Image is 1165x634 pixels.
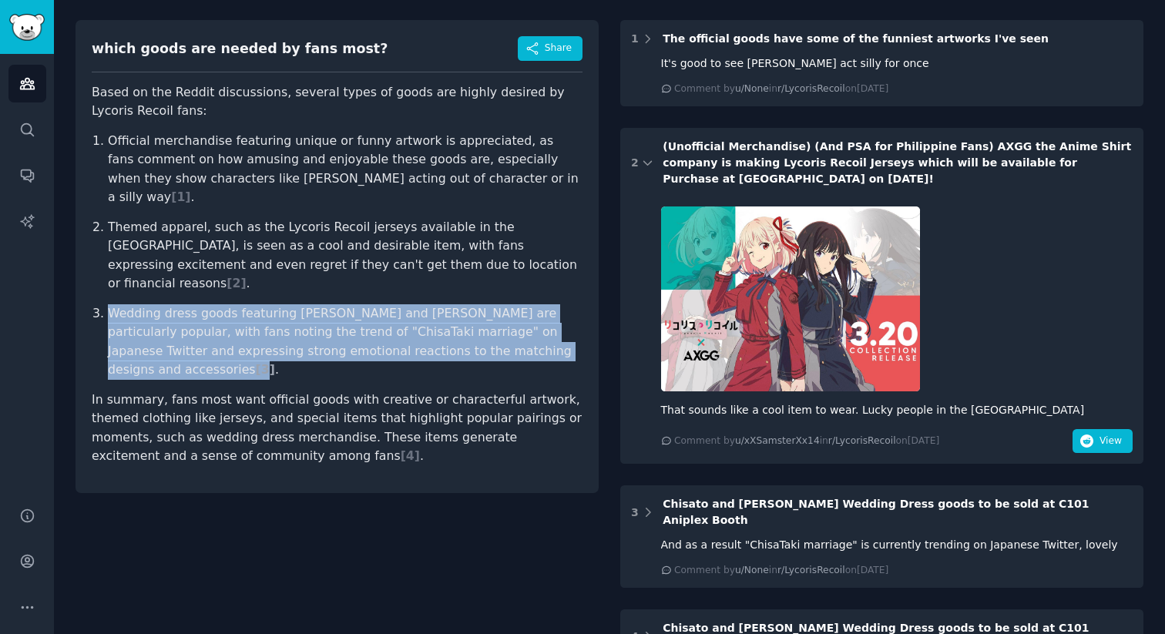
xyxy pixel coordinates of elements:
[227,276,246,290] span: [ 2 ]
[92,83,582,121] p: Based on the Reddit discussions, several types of goods are highly desired by Lycoris Recoil fans:
[108,132,582,207] li: Official merchandise featuring unique or funny artwork is appreciated, as fans comment on how amu...
[518,36,582,61] button: Share
[735,435,820,446] span: u/xXSamsterXx14
[108,304,582,380] li: Wedding dress goods featuring [PERSON_NAME] and [PERSON_NAME] are particularly popular, with fans...
[92,391,582,466] p: In summary, fans most want official goods with creative or characterful artwork, themed clothing ...
[256,362,275,377] span: [ 3 ]
[661,206,920,391] img: (Unofficial Merchandise) (And PSA for Philippine Fans) AXGG the Anime Shirt company is making Lyc...
[663,140,1131,185] span: (Unofficial Merchandise) (And PSA for Philippine Fans) AXGG the Anime Shirt company is making Lyc...
[108,218,582,294] li: Themed apparel, such as the Lycoris Recoil jerseys available in the [GEOGRAPHIC_DATA], is seen as...
[631,31,639,47] div: 1
[545,42,572,55] span: Share
[661,55,1133,72] div: It's good to see [PERSON_NAME] act silly for once
[777,83,845,94] span: r/LycorisRecoil
[631,155,639,171] div: 2
[663,498,1089,526] span: Chisato and [PERSON_NAME] Wedding Dress goods to be sold at C101 Aniplex Booth
[631,505,639,521] div: 3
[735,565,769,575] span: u/None
[777,565,845,575] span: r/LycorisRecoil
[9,14,45,41] img: GummySearch logo
[1073,438,1133,450] a: View
[663,32,1049,45] span: The official goods have some of the funniest artworks I've seen
[661,402,1133,418] div: That sounds like a cool item to wear. Lucky people in the [GEOGRAPHIC_DATA]
[1100,434,1122,448] span: View
[661,537,1133,553] div: And as a result "ChisaTaki marriage" is currently trending on Japanese Twitter, lovely
[674,434,939,448] div: Comment by in on [DATE]
[401,448,420,463] span: [ 4 ]
[735,83,769,94] span: u/None
[1073,429,1133,454] button: View
[92,39,388,59] div: which goods are needed by fans most?
[828,435,896,446] span: r/LycorisRecoil
[674,564,888,578] div: Comment by in on [DATE]
[171,190,190,204] span: [ 1 ]
[674,82,888,96] div: Comment by in on [DATE]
